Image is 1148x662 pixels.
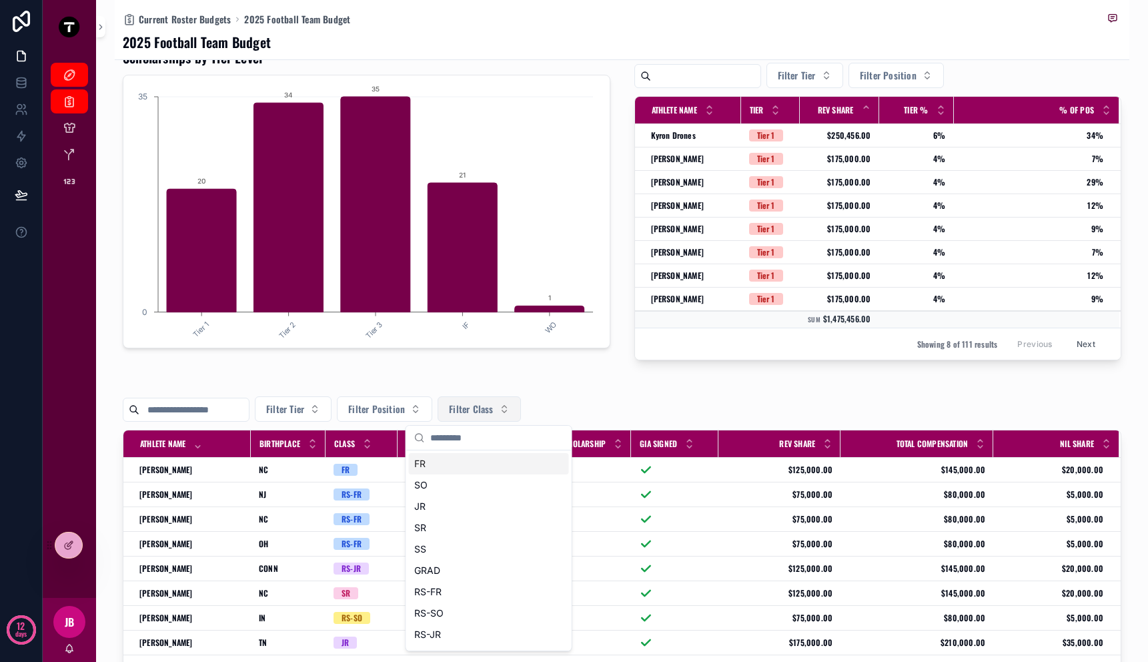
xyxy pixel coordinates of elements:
span: Filter Position [860,69,917,82]
a: Current Roster Budgets [123,13,231,26]
a: NC [259,514,318,525]
button: Select Button [848,63,944,88]
span: Rev Share [818,105,854,115]
a: $175,000.00 [726,637,832,648]
a: $75,000.00 [726,539,832,549]
a: $80,000.00 [848,489,985,500]
div: Suggestions [406,450,572,651]
div: FR [409,453,569,474]
a: Tier 1 [749,176,792,188]
div: SR [409,517,569,539]
text: Tier 1 [191,320,211,339]
span: NC [259,588,268,599]
span: 12% [955,200,1104,211]
a: $125,000.00 [726,464,832,475]
a: $5,000.00 [994,514,1103,525]
p: days [15,625,27,643]
span: [PERSON_NAME] [139,563,193,574]
tspan: 0 [142,307,147,317]
div: FR [342,464,350,476]
button: Next [1067,334,1105,354]
span: NC [259,514,268,525]
a: 4% [887,294,946,304]
span: Filter Class [449,402,493,416]
a: RS-FR [334,538,390,550]
span: $75,000.00 [726,489,832,500]
span: [PERSON_NAME] [651,270,704,281]
span: [PERSON_NAME] [139,613,193,623]
div: GRAD [409,560,569,581]
span: $20,000.00 [994,588,1103,599]
span: 9% [955,224,1104,234]
span: [PERSON_NAME] [139,539,193,549]
a: [PERSON_NAME] [139,588,243,599]
span: OH [259,539,268,549]
span: Total Compensation [897,438,969,449]
span: 7% [955,247,1104,258]
span: 6% [887,130,946,141]
a: $5,000.00 [994,613,1103,623]
span: TN [259,637,267,648]
a: Tier 1 [749,246,792,258]
a: [PERSON_NAME] [651,177,733,188]
a: $20,000.00 [994,563,1103,574]
text: WO [543,320,558,335]
text: 21 [459,171,466,179]
div: RS-SO [342,612,362,624]
text: 34 [284,91,293,99]
a: [PERSON_NAME] [139,563,243,574]
a: $175,000.00 [808,294,871,304]
span: Birthplace [259,438,300,449]
a: RS-JR [334,563,390,575]
div: RS-FR [342,538,362,550]
a: [PERSON_NAME] [139,464,243,475]
span: Rev Share [779,438,815,449]
button: Select Button [255,396,332,422]
span: Filter Position [348,402,405,416]
span: $125,000.00 [726,563,832,574]
span: $80,000.00 [848,539,985,549]
text: 1 [548,294,551,302]
a: $145,000.00 [848,464,985,475]
a: [PERSON_NAME] [139,514,243,525]
a: CONN [259,563,318,574]
div: Tier 1 [757,153,775,165]
a: 34% [955,130,1104,141]
span: [PERSON_NAME] [651,177,704,188]
a: 4% [887,200,946,211]
a: JR [334,637,390,649]
a: $145,000.00 [848,588,985,599]
a: RS-FR [334,513,390,525]
div: RS-JR [342,563,361,575]
a: $250,456.00 [808,130,871,141]
a: 4% [887,177,946,188]
div: Tier 1 [757,129,775,141]
span: $80,000.00 [848,514,985,525]
text: Tier 3 [364,320,384,340]
a: Tier 1 [749,200,792,212]
span: [PERSON_NAME] [651,294,704,304]
span: $175,000.00 [808,153,871,164]
a: 9% [955,294,1104,304]
span: [PERSON_NAME] [139,637,193,648]
div: Tier 1 [757,293,775,305]
a: OH [259,539,318,549]
a: [PERSON_NAME] [651,294,733,304]
a: $175,000.00 [808,270,871,281]
span: Athlete Name [140,438,185,449]
span: $20,000.00 [994,464,1103,475]
a: $80,000.00 [848,613,985,623]
div: Tier 1 [757,200,775,212]
span: [PERSON_NAME] [139,489,193,500]
span: IN [259,613,265,623]
div: JR [409,496,569,517]
a: 2025 Football Team Budget [244,13,350,26]
h1: 2025 Football Team Budget [123,33,271,51]
span: [PERSON_NAME] [139,464,193,475]
a: 7% [955,153,1104,164]
a: Tier 1 [749,129,792,141]
a: [PERSON_NAME] [651,270,733,281]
